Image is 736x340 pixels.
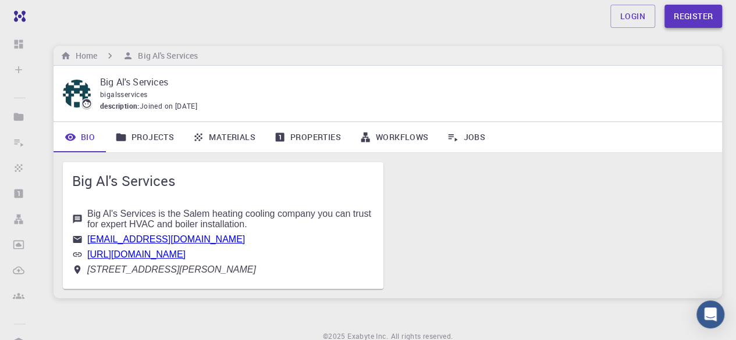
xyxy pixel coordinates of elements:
[265,122,350,152] a: Properties
[100,101,140,112] span: description :
[610,5,655,28] a: Login
[87,209,374,230] div: Big Al's Services is the Salem heating cooling company you can trust for expert HVAC and boiler i...
[100,75,703,89] p: Big Al's Services
[9,10,26,22] img: logo
[100,90,148,99] span: bigalsservices
[71,49,97,62] h6: Home
[438,122,495,152] a: Jobs
[696,300,724,328] div: Open Intercom Messenger
[350,122,438,152] a: Workflows
[58,49,200,62] nav: breadcrumb
[87,249,186,259] a: [URL][DOMAIN_NAME]
[87,234,245,244] a: [EMAIL_ADDRESS][DOMAIN_NAME]
[106,122,183,152] a: Projects
[133,49,198,62] h6: Big Al's Services
[87,264,256,275] address: [STREET_ADDRESS][PERSON_NAME]
[183,122,265,152] a: Materials
[54,122,106,152] a: Bio
[140,101,197,112] span: Joined on [DATE]
[72,171,374,190] span: Big Al's Services
[664,5,722,28] a: Register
